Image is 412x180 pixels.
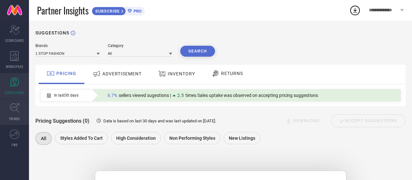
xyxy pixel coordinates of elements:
span: WORKSPACE [6,64,23,69]
span: In last 30 days [54,93,79,98]
span: New Listings [229,136,255,141]
span: TRENDS [9,116,20,121]
span: sellers viewed sugestions | [119,93,171,98]
span: INVENTORY [168,71,195,76]
span: SCORECARDS [5,38,24,43]
span: ADVERTISEMENT [102,71,142,76]
span: 6.7% [108,93,117,98]
div: Accept Suggestions [331,114,406,127]
span: Pricing Suggestions (0) [35,118,89,124]
span: SUGGESTIONS [5,90,24,95]
span: Styles Added To Cart [60,136,103,141]
div: Percentage of sellers who have viewed suggestions for the current Insight Type [104,91,321,99]
h1: SUGGESTIONS [35,30,69,35]
div: Brands [35,43,100,48]
span: 2.5 [177,93,184,98]
span: High Consideration [116,136,156,141]
div: Category [108,43,172,48]
span: PRICING [56,71,76,76]
button: Search [180,46,215,57]
span: FWD [12,142,18,147]
span: Partner Insights [37,4,89,17]
span: All [41,136,46,141]
span: Data is based on last 30 days and was last updated on [DATE] . [103,118,216,123]
div: Open download list [349,5,361,16]
span: Non Performing Styles [169,136,215,141]
span: PRO [132,9,142,14]
a: SUBSCRIBEPRO [92,5,145,15]
span: SUBSCRIBE [92,9,121,14]
span: times Sales uptake was observed on accepting pricing suggestions [185,93,318,98]
span: RETURNS [221,71,243,76]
